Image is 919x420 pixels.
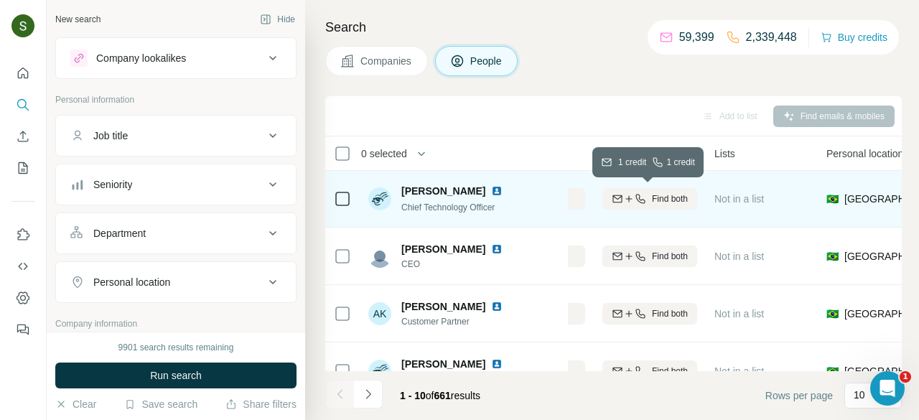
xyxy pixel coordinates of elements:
[56,118,296,153] button: Job title
[821,27,887,47] button: Buy credits
[55,93,297,106] p: Personal information
[714,251,764,262] span: Not in a list
[826,192,839,206] span: 🇧🇷
[401,184,485,198] span: [PERSON_NAME]
[652,365,688,378] span: Find both
[401,242,485,256] span: [PERSON_NAME]
[93,226,146,241] div: Department
[368,187,391,210] img: Avatar
[491,358,503,370] img: LinkedIn logo
[602,246,697,267] button: Find both
[491,301,503,312] img: LinkedIn logo
[124,397,197,411] button: Save search
[93,177,132,192] div: Seniority
[325,17,902,37] h4: Search
[714,308,764,319] span: Not in a list
[55,363,297,388] button: Run search
[765,388,833,403] span: Rows per page
[368,360,391,383] img: Avatar
[360,54,413,68] span: Companies
[900,371,911,383] span: 1
[55,397,96,411] button: Clear
[714,365,764,377] span: Not in a list
[250,9,305,30] button: Hide
[826,146,903,161] span: Personal location
[746,29,797,46] p: 2,339,448
[354,380,383,409] button: Navigate to next page
[714,146,735,161] span: Lists
[56,41,296,75] button: Company lookalikes
[491,185,503,197] img: LinkedIn logo
[401,357,485,371] span: [PERSON_NAME]
[56,265,296,299] button: Personal location
[225,397,297,411] button: Share filters
[714,193,764,205] span: Not in a list
[826,307,839,321] span: 🇧🇷
[679,29,714,46] p: 59,399
[602,360,697,382] button: Find both
[11,155,34,181] button: My lists
[602,146,632,161] span: Mobile
[401,258,508,271] span: CEO
[361,146,407,161] span: 0 selected
[150,368,202,383] span: Run search
[401,299,485,314] span: [PERSON_NAME]
[55,13,101,26] div: New search
[400,390,480,401] span: results
[870,371,905,406] iframe: Intercom live chat
[401,315,508,328] span: Customer Partner
[434,390,451,401] span: 661
[11,14,34,37] img: Avatar
[400,390,426,401] span: 1 - 10
[11,222,34,248] button: Use Surfe on LinkedIn
[426,390,434,401] span: of
[401,202,495,213] span: Chief Technology Officer
[470,54,503,68] span: People
[652,250,688,263] span: Find both
[55,317,297,330] p: Company information
[11,285,34,311] button: Dashboard
[602,303,697,325] button: Find both
[368,302,391,325] div: AK
[854,388,865,402] p: 10
[602,188,697,210] button: Find both
[93,129,128,143] div: Job title
[11,60,34,86] button: Quick start
[96,51,186,65] div: Company lookalikes
[652,192,688,205] span: Find both
[56,167,296,202] button: Seniority
[11,317,34,342] button: Feedback
[652,307,688,320] span: Find both
[11,123,34,149] button: Enrich CSV
[11,92,34,118] button: Search
[11,253,34,279] button: Use Surfe API
[56,216,296,251] button: Department
[368,245,391,268] img: Avatar
[93,275,170,289] div: Personal location
[826,249,839,263] span: 🇧🇷
[118,341,234,354] div: 9901 search results remaining
[491,243,503,255] img: LinkedIn logo
[826,364,839,378] span: 🇧🇷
